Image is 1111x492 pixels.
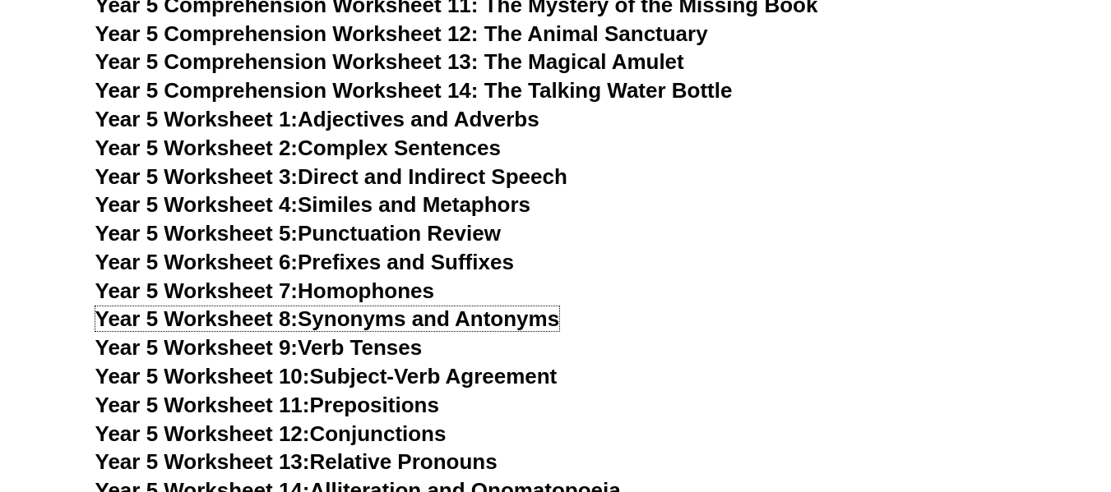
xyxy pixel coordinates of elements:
[95,421,310,446] span: Year 5 Worksheet 12:
[95,136,299,160] span: Year 5 Worksheet 2:
[95,449,498,474] a: Year 5 Worksheet 13:Relative Pronouns
[95,278,435,303] a: Year 5 Worksheet 7:Homophones
[95,192,299,217] span: Year 5 Worksheet 4:
[95,449,310,474] span: Year 5 Worksheet 13:
[95,250,514,274] a: Year 5 Worksheet 6:Prefixes and Suffixes
[95,107,299,131] span: Year 5 Worksheet 1:
[837,306,1111,492] iframe: Chat Widget
[95,393,310,417] span: Year 5 Worksheet 11:
[95,136,501,160] a: Year 5 Worksheet 2:Complex Sentences
[95,278,299,303] span: Year 5 Worksheet 7:
[95,164,567,189] a: Year 5 Worksheet 3:Direct and Indirect Speech
[95,364,310,389] span: Year 5 Worksheet 10:
[95,250,299,274] span: Year 5 Worksheet 6:
[95,306,560,331] a: Year 5 Worksheet 8:Synonyms and Antonyms
[95,393,439,417] a: Year 5 Worksheet 11:Prepositions
[95,49,684,74] a: Year 5 Comprehension Worksheet 13: The Magical Amulet
[95,335,299,360] span: Year 5 Worksheet 9:
[95,21,708,46] a: Year 5 Comprehension Worksheet 12: The Animal Sanctuary
[95,335,423,360] a: Year 5 Worksheet 9:Verb Tenses
[95,364,558,389] a: Year 5 Worksheet 10:Subject-Verb Agreement
[95,192,531,217] a: Year 5 Worksheet 4:Similes and Metaphors
[95,221,299,246] span: Year 5 Worksheet 5:
[95,221,501,246] a: Year 5 Worksheet 5:Punctuation Review
[95,164,299,189] span: Year 5 Worksheet 3:
[95,306,299,331] span: Year 5 Worksheet 8:
[95,107,539,131] a: Year 5 Worksheet 1:Adjectives and Adverbs
[95,421,447,446] a: Year 5 Worksheet 12:Conjunctions
[95,78,733,103] a: Year 5 Comprehension Worksheet 14: The Talking Water Bottle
